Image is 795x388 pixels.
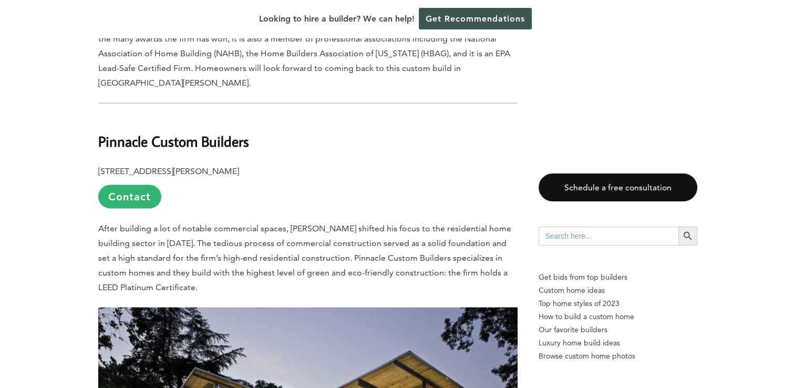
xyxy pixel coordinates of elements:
p: [STREET_ADDRESS][PERSON_NAME] [98,164,518,209]
a: Browse custom home photos [539,350,697,363]
span: After building a lot of notable commercial spaces, [PERSON_NAME] shifted his focus to the residen... [98,223,511,292]
a: Schedule a free consultation [539,173,697,201]
span: The firm’s portfolio gives clients a chance to see the variety of architectural home designs it o... [98,19,517,88]
p: Get bids from top builders [539,271,697,284]
input: Search here... [539,227,678,246]
iframe: Drift Widget Chat Controller [594,313,782,375]
svg: Search [682,230,694,242]
a: Get Recommendations [419,8,532,29]
a: Custom home ideas [539,284,697,297]
b: Pinnacle Custom Builders [98,132,249,150]
a: Top home styles of 2023 [539,297,697,310]
a: Our favorite builders [539,323,697,336]
a: Contact [98,185,161,209]
a: How to build a custom home [539,310,697,323]
a: Luxury home build ideas [539,336,697,350]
